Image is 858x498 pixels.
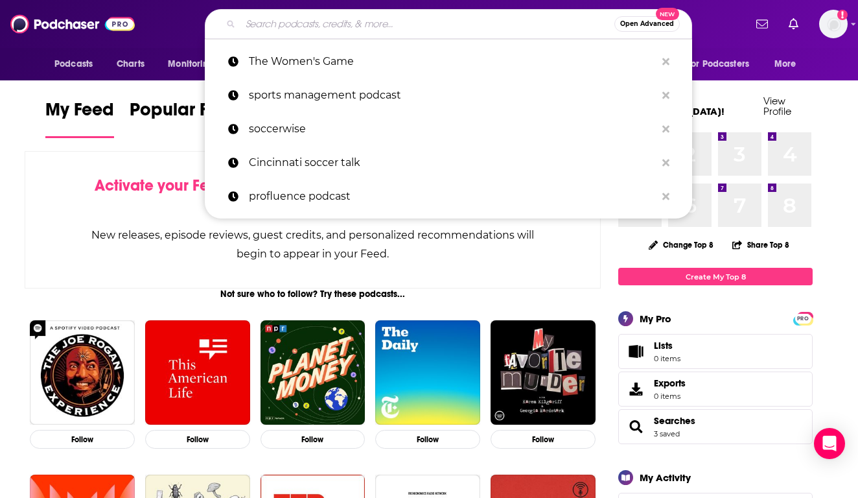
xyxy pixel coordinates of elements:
[618,409,813,444] span: Searches
[795,314,811,324] span: PRO
[687,55,749,73] span: For Podcasters
[751,13,773,35] a: Show notifications dropdown
[145,320,250,425] img: This American Life
[249,78,656,112] p: sports management podcast
[90,176,535,214] div: by following Podcasts, Creators, Lists, and other Users!
[837,10,848,20] svg: Add a profile image
[491,430,596,449] button: Follow
[491,320,596,425] img: My Favorite Murder with Karen Kilgariff and Georgia Hardstark
[765,52,813,77] button: open menu
[620,21,674,27] span: Open Advanced
[614,16,680,32] button: Open AdvancedNew
[45,99,114,128] span: My Feed
[205,9,692,39] div: Search podcasts, credits, & more...
[678,52,768,77] button: open menu
[205,112,692,146] a: soccerwise
[623,342,649,361] span: Lists
[90,226,535,263] div: New releases, episode reviews, guest credits, and personalized recommendations will begin to appe...
[819,10,848,38] img: User Profile
[145,430,250,449] button: Follow
[654,429,680,438] a: 3 saved
[30,430,135,449] button: Follow
[10,12,135,36] img: Podchaser - Follow, Share and Rate Podcasts
[25,289,601,300] div: Not sure who to follow? Try these podcasts...
[814,428,845,459] div: Open Intercom Messenger
[45,99,114,138] a: My Feed
[618,334,813,369] a: Lists
[375,320,480,425] img: The Daily
[205,45,692,78] a: The Women's Game
[819,10,848,38] button: Show profile menu
[159,52,231,77] button: open menu
[618,372,813,407] a: Exports
[654,377,686,389] span: Exports
[249,112,656,146] p: soccerwise
[261,430,365,449] button: Follow
[54,55,93,73] span: Podcasts
[108,52,152,77] a: Charts
[261,320,365,425] img: Planet Money
[117,55,145,73] span: Charts
[375,430,480,449] button: Follow
[205,180,692,213] a: profluence podcast
[640,313,671,325] div: My Pro
[654,415,695,427] a: Searches
[783,13,804,35] a: Show notifications dropdown
[795,313,811,323] a: PRO
[249,180,656,213] p: profluence podcast
[95,176,227,195] span: Activate your Feed
[654,340,673,351] span: Lists
[641,237,721,253] button: Change Top 8
[654,340,680,351] span: Lists
[640,471,691,484] div: My Activity
[205,78,692,112] a: sports management podcast
[623,418,649,436] a: Searches
[249,45,656,78] p: The Women's Game
[618,268,813,285] a: Create My Top 8
[130,99,240,128] span: Popular Feed
[819,10,848,38] span: Logged in as dkcsports
[168,55,214,73] span: Monitoring
[30,320,135,425] img: The Joe Rogan Experience
[249,146,656,180] p: Cincinnati soccer talk
[205,146,692,180] a: Cincinnati soccer talk
[763,95,791,117] a: View Profile
[623,380,649,398] span: Exports
[654,354,680,363] span: 0 items
[45,52,110,77] button: open menu
[654,392,686,401] span: 0 items
[240,14,614,34] input: Search podcasts, credits, & more...
[130,99,240,138] a: Popular Feed
[656,8,679,20] span: New
[732,232,790,257] button: Share Top 8
[774,55,796,73] span: More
